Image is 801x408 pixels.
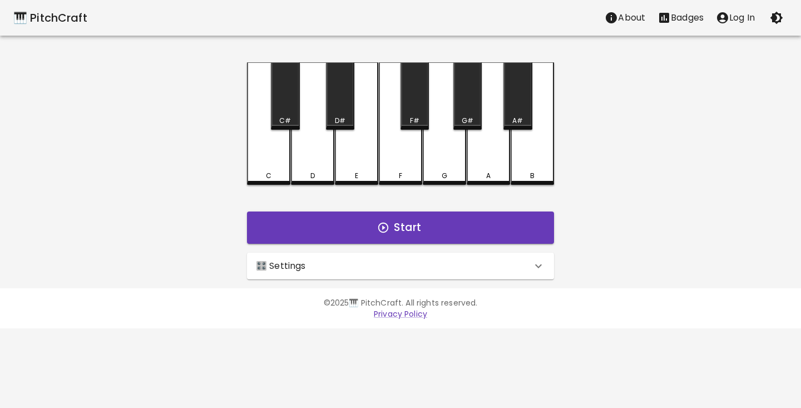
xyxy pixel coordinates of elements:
a: 🎹 PitchCraft [13,9,87,27]
div: G [442,171,447,181]
div: 🎛️ Settings [247,253,554,279]
button: Stats [651,7,710,29]
div: D [310,171,315,181]
a: Privacy Policy [374,308,427,319]
div: G# [462,116,473,126]
div: F [399,171,402,181]
div: A# [512,116,523,126]
p: 🎛️ Settings [256,259,306,273]
div: B [530,171,535,181]
button: About [599,7,651,29]
div: C# [279,116,291,126]
button: Start [247,212,554,244]
p: Badges [671,11,704,24]
div: F# [410,116,419,126]
p: Log In [729,11,755,24]
div: C [266,171,271,181]
div: D# [335,116,345,126]
p: © 2025 🎹 PitchCraft. All rights reserved. [80,297,721,308]
button: account of current user [710,7,761,29]
div: E [355,171,358,181]
div: A [486,171,491,181]
p: About [618,11,645,24]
